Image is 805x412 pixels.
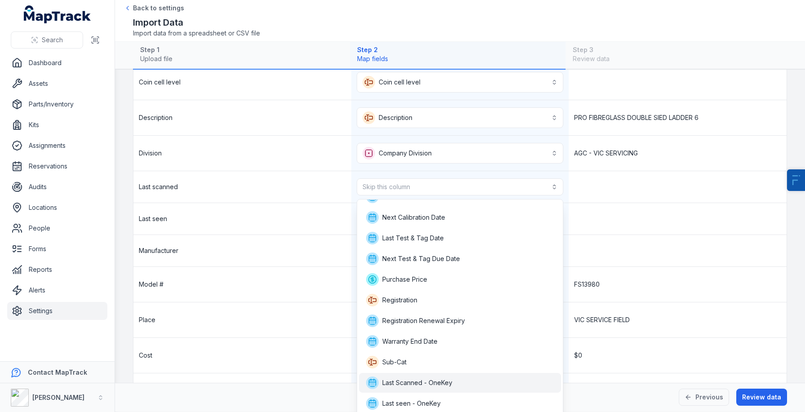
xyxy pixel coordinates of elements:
button: Skip this column [357,178,564,195]
span: Purchase Price [382,275,427,284]
span: Last Scanned - OneKey [382,378,452,387]
span: Next Test & Tag Due Date [382,254,460,263]
span: Sub-Cat [382,358,407,367]
span: Registration [382,296,417,305]
span: Last Test & Tag Date [382,234,444,243]
span: Last seen - OneKey [382,399,441,408]
span: Next Calibration Date [382,213,445,222]
span: Registration Renewal Expiry [382,316,465,325]
span: Warranty End Date [382,337,438,346]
